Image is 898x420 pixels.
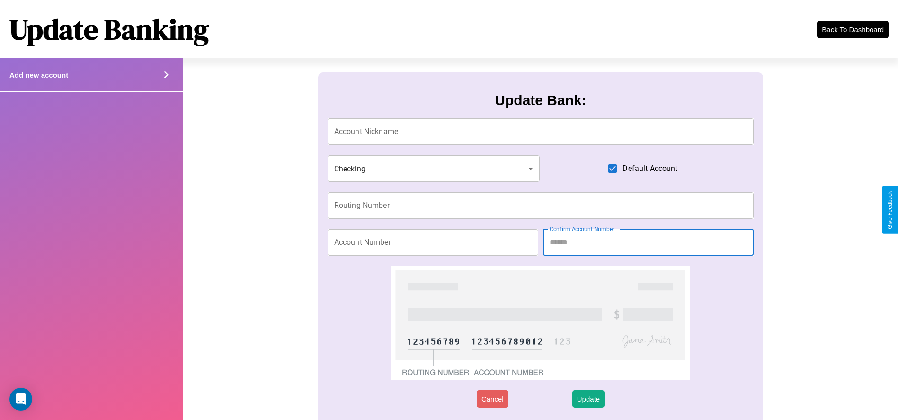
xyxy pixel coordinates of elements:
[477,390,508,408] button: Cancel
[550,225,614,233] label: Confirm Account Number
[391,266,690,380] img: check
[495,92,586,108] h3: Update Bank:
[9,71,68,79] h4: Add new account
[817,21,889,38] button: Back To Dashboard
[9,388,32,411] div: Open Intercom Messenger
[9,10,209,49] h1: Update Banking
[622,163,677,174] span: Default Account
[328,155,540,182] div: Checking
[572,390,605,408] button: Update
[887,191,893,229] div: Give Feedback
